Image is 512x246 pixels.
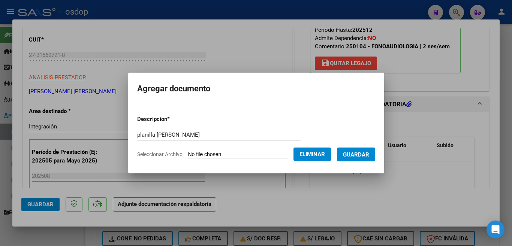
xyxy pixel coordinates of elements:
p: Descripcion [137,115,209,124]
span: Eliminar [299,151,325,158]
div: Open Intercom Messenger [487,221,505,239]
span: Seleccionar Archivo [137,151,183,157]
span: Guardar [343,151,369,158]
button: Guardar [337,148,375,161]
button: Eliminar [293,148,331,161]
h2: Agregar documento [137,82,375,96]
